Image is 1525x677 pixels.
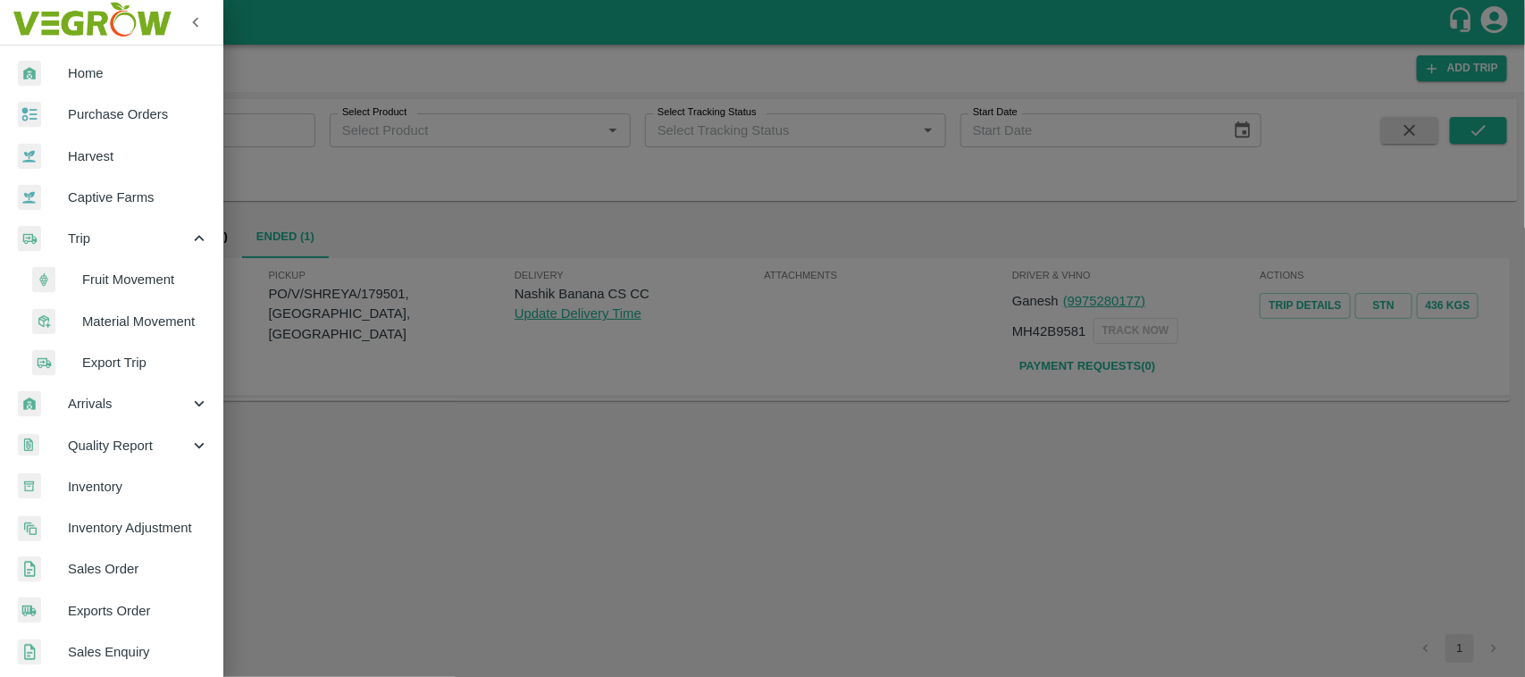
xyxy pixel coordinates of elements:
[68,559,209,579] span: Sales Order
[18,102,41,128] img: reciept
[14,342,223,383] a: deliveryExport Trip
[18,184,41,211] img: harvest
[68,436,189,456] span: Quality Report
[18,556,41,582] img: sales
[82,312,209,331] span: Material Movement
[82,353,209,372] span: Export Trip
[68,394,189,414] span: Arrivals
[32,350,55,376] img: delivery
[68,477,209,497] span: Inventory
[32,308,55,335] img: material
[18,515,41,541] img: inventory
[18,473,41,499] img: whInventory
[68,518,209,538] span: Inventory Adjustment
[68,642,209,662] span: Sales Enquiry
[18,598,41,623] img: shipments
[14,259,223,300] a: fruitFruit Movement
[68,146,209,166] span: Harvest
[18,226,41,252] img: delivery
[68,63,209,83] span: Home
[18,434,39,456] img: qualityReport
[68,601,209,621] span: Exports Order
[18,639,41,665] img: sales
[18,61,41,87] img: whArrival
[18,143,41,170] img: harvest
[14,301,223,342] a: materialMaterial Movement
[68,104,209,124] span: Purchase Orders
[82,270,209,289] span: Fruit Movement
[68,188,209,207] span: Captive Farms
[68,229,189,248] span: Trip
[18,391,41,417] img: whArrival
[32,267,55,293] img: fruit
